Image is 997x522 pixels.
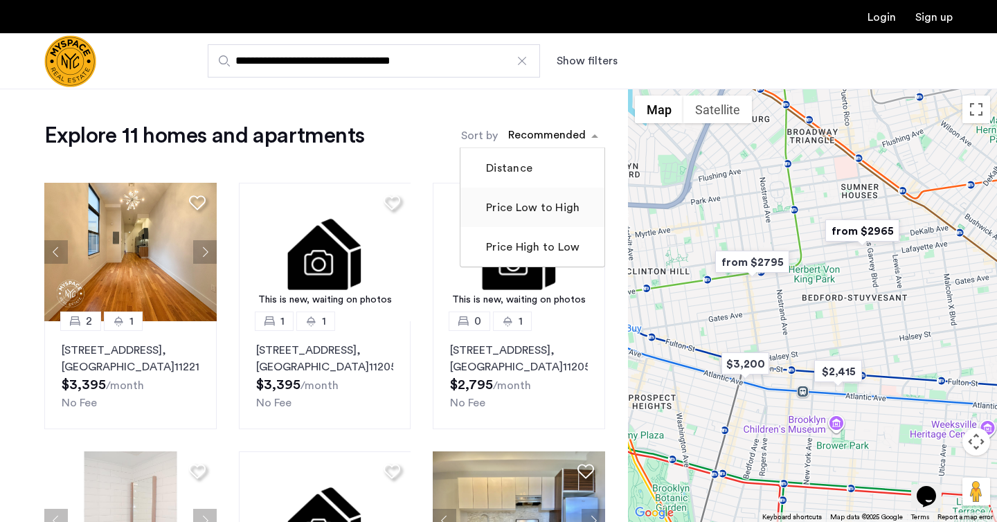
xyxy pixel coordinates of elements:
a: Registration [915,12,953,23]
span: 1 [280,313,285,330]
button: Next apartment [193,240,217,264]
span: 1 [129,313,134,330]
span: No Fee [62,397,97,408]
button: Keyboard shortcuts [762,512,822,522]
span: 1 [322,313,326,330]
span: Map data ©2025 Google [830,514,903,521]
label: Sort by [461,127,498,144]
label: Price High to Low [483,239,580,255]
button: Map camera controls [962,428,990,456]
a: Report a map error [937,512,993,522]
a: This is new, waiting on photos [239,183,411,321]
button: Show or hide filters [557,53,618,69]
a: 11[STREET_ADDRESS], [GEOGRAPHIC_DATA]11205No Fee [239,321,411,429]
ng-select: sort-apartment [501,123,605,148]
sub: /month [300,380,339,391]
a: Cazamio Logo [44,35,96,87]
div: This is new, waiting on photos [440,293,598,307]
sub: /month [493,380,531,391]
div: This is new, waiting on photos [246,293,404,307]
ng-dropdown-panel: Options list [460,147,605,267]
label: Price Low to High [483,199,580,216]
a: Login [868,12,896,23]
p: [STREET_ADDRESS] 11221 [62,342,199,375]
span: $3,395 [256,378,300,392]
a: 21[STREET_ADDRESS], [GEOGRAPHIC_DATA]11221No Fee [44,321,217,429]
span: 1 [519,313,523,330]
a: Terms (opens in new tab) [911,512,929,522]
div: from $2965 [820,215,905,246]
a: Open this area in Google Maps (opens a new window) [631,504,677,522]
div: Recommended [506,127,586,147]
button: Show satellite imagery [683,96,752,123]
span: No Fee [450,397,485,408]
sub: /month [106,380,144,391]
img: 3.gif [239,183,411,321]
h1: Explore 11 homes and apartments [44,122,364,150]
span: No Fee [256,397,291,408]
div: $2,415 [809,356,868,387]
p: [STREET_ADDRESS] 11205 [256,342,394,375]
img: d0e56a97-1207-423d-8c07-3ef98b21e305_638906185507542700.jpeg [44,183,217,321]
img: logo [44,35,96,87]
div: from $2795 [710,246,795,278]
span: $3,395 [62,378,106,392]
input: Apartment Search [208,44,540,78]
span: $2,795 [450,378,493,392]
button: Previous apartment [44,240,68,264]
span: 2 [86,313,92,330]
button: Toggle fullscreen view [962,96,990,123]
p: [STREET_ADDRESS] 11205 [450,342,588,375]
span: 0 [474,313,481,330]
a: 01[STREET_ADDRESS], [GEOGRAPHIC_DATA]11205No Fee [433,321,605,429]
img: 3.gif [433,183,605,321]
a: This is new, waiting on photos [433,183,605,321]
label: Distance [483,160,532,177]
img: Google [631,504,677,522]
button: Show street map [635,96,683,123]
button: Drag Pegman onto the map to open Street View [962,478,990,505]
div: $3,200 [716,348,775,379]
iframe: chat widget [911,467,955,508]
